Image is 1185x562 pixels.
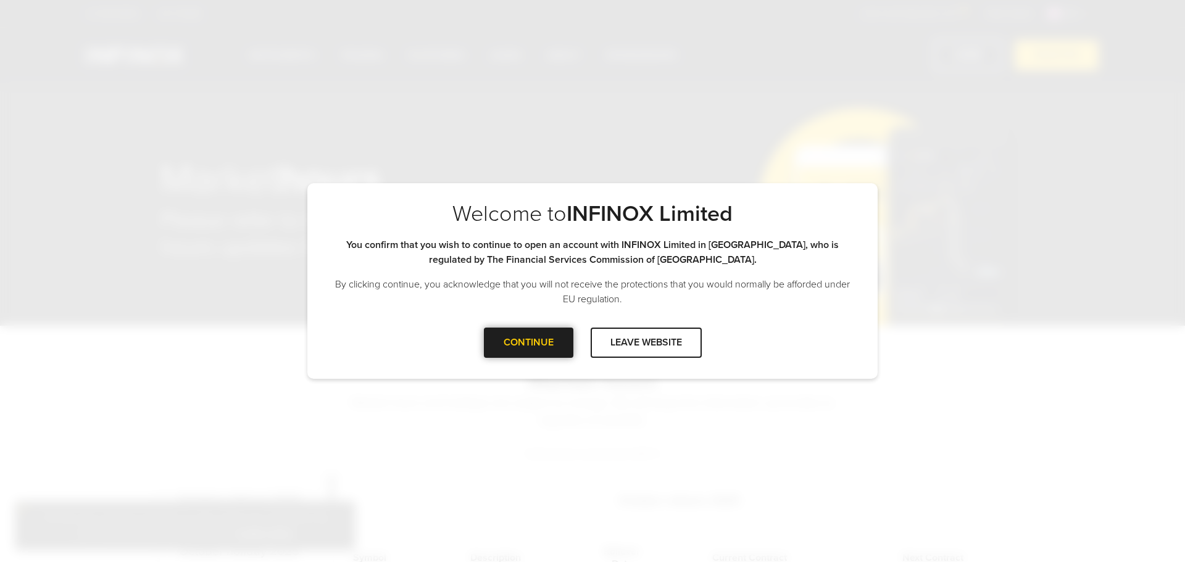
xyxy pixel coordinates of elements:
p: Welcome to [332,200,853,228]
p: By clicking continue, you acknowledge that you will not receive the protections that you would no... [332,277,853,307]
strong: You confirm that you wish to continue to open an account with INFINOX Limited in [GEOGRAPHIC_DATA... [346,239,839,266]
strong: INFINOX Limited [567,200,733,227]
div: CONTINUE [484,328,573,358]
div: LEAVE WEBSITE [591,328,702,358]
